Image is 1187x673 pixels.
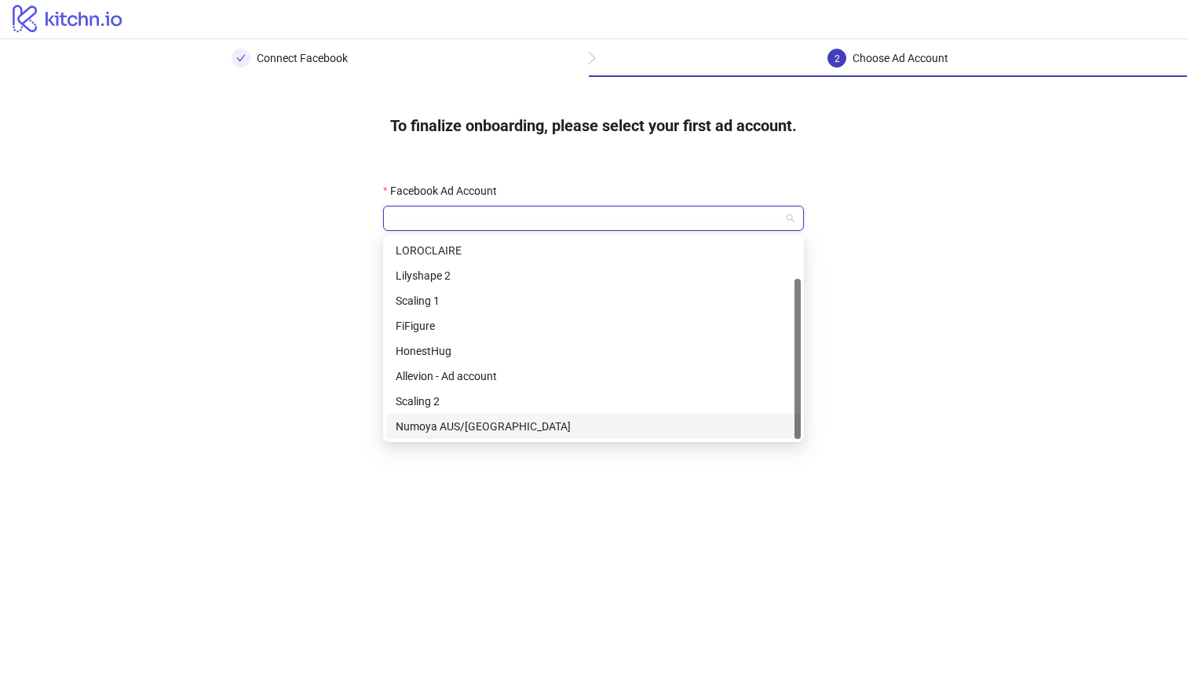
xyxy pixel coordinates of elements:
div: Lilyshape 2 [396,267,791,284]
h4: To finalize onboarding, please select your first ad account. [365,102,822,149]
div: HonestHug [396,342,791,360]
div: Scaling 2 [396,393,791,410]
div: Numoya AUS/NZ [386,414,801,439]
div: LOROCLAIRE [396,242,791,259]
div: Numoya AUS/[GEOGRAPHIC_DATA] [396,418,791,435]
div: Lilyshape 2 [386,263,801,288]
div: Allevion - Ad account [386,364,801,389]
div: Scaling 2 [386,389,801,414]
div: Scaling 1 [396,292,791,309]
label: Facebook Ad Account [383,182,507,199]
div: FiFigure [386,313,801,338]
div: Connect Facebook [257,49,348,68]
div: Scaling 1 [386,288,801,313]
div: Choose Ad Account [853,49,948,68]
div: HonestHug [386,338,801,364]
div: LOROCLAIRE [386,238,801,263]
div: Allevion - Ad account [396,368,791,385]
div: FiFigure [396,317,791,335]
input: Facebook Ad Account [393,207,780,230]
span: 2 [835,53,840,64]
span: check [236,53,246,63]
